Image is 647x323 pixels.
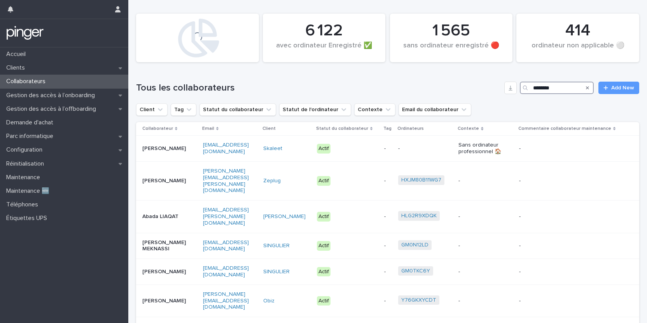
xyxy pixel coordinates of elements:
a: Zeplug [263,178,281,184]
a: [EMAIL_ADDRESS][DOMAIN_NAME] [203,142,249,154]
img: mTgBEunGTSyRkCgitkcU [6,25,44,41]
a: Y76GKXYCDT [401,297,436,304]
p: - [384,213,392,220]
span: Add New [611,85,634,91]
p: Demande d'achat [3,119,59,126]
p: - [384,243,392,249]
div: 6 122 [276,21,372,40]
button: Tag [171,103,196,116]
p: - [384,178,392,184]
a: Obiz [263,298,275,304]
p: Configuration [3,146,49,154]
a: GM0N12LD [401,242,428,248]
a: [EMAIL_ADDRESS][DOMAIN_NAME] [203,240,249,252]
p: Maintenance [3,174,46,181]
p: Abada LIAQAT [142,213,191,220]
tr: [PERSON_NAME][PERSON_NAME][EMAIL_ADDRESS][DOMAIN_NAME]Obiz Actif-Y76GKXYCDT -- [136,285,639,317]
p: Parc informatique [3,133,59,140]
p: Maintenance 🆕 [3,187,56,195]
a: [PERSON_NAME][EMAIL_ADDRESS][DOMAIN_NAME] [203,292,249,310]
p: - [519,213,616,220]
div: avec ordinateur Enregistré ✅ [276,42,372,58]
div: Actif [317,176,330,186]
a: HXJM80B11WG7 [401,177,441,183]
div: Actif [317,267,330,277]
p: Tag [383,124,392,133]
p: Email [202,124,214,133]
p: Gestion des accès à l’offboarding [3,105,102,113]
input: Search [520,82,594,94]
div: ordinateur non applicable ⚪ [530,42,626,58]
p: - [519,269,616,275]
p: Client [262,124,276,133]
a: GM0TKC6Y [401,268,430,274]
a: [EMAIL_ADDRESS][PERSON_NAME][DOMAIN_NAME] [203,207,249,226]
p: Réinitialisation [3,160,50,168]
tr: [PERSON_NAME][EMAIL_ADDRESS][DOMAIN_NAME]SINGULIER Actif-GM0TKC6Y -- [136,259,639,285]
button: Statut de l'ordinateur [279,103,351,116]
p: - [398,145,447,152]
p: Gestion des accès à l’onboarding [3,92,101,99]
button: Client [136,103,168,116]
p: Contexte [458,124,479,133]
p: - [458,269,507,275]
p: - [458,243,507,249]
p: - [519,298,616,304]
button: Email du collaborateur [399,103,471,116]
p: - [519,178,616,184]
p: - [519,145,616,152]
p: - [384,269,392,275]
p: - [458,213,507,220]
p: - [458,178,507,184]
button: Statut du collaborateur [199,103,276,116]
p: - [519,243,616,249]
p: [PERSON_NAME] MEKNASSI [142,239,191,253]
p: Accueil [3,51,32,58]
a: SINGULIER [263,269,290,275]
div: sans ordinateur enregistré 🔴 [403,42,500,58]
p: [PERSON_NAME] [142,269,191,275]
p: - [384,298,392,304]
tr: [PERSON_NAME][EMAIL_ADDRESS][DOMAIN_NAME]Skaleet Actif--Sans ordinateur professionnel 🏠- [136,136,639,162]
p: [PERSON_NAME] [142,178,191,184]
p: Statut du collaborateur [316,124,368,133]
p: Ordinateurs [397,124,424,133]
p: - [458,298,507,304]
button: Contexte [354,103,395,116]
div: Actif [317,212,330,222]
p: Étiquettes UPS [3,215,53,222]
a: [PERSON_NAME] [263,213,306,220]
a: Add New [598,82,639,94]
div: Actif [317,241,330,251]
p: [PERSON_NAME] [142,298,191,304]
h1: Tous les collaborateurs [136,82,501,94]
tr: Abada LIAQAT[EMAIL_ADDRESS][PERSON_NAME][DOMAIN_NAME][PERSON_NAME] Actif-HLG2R9XDQK -- [136,201,639,233]
p: - [384,145,392,152]
a: [EMAIL_ADDRESS][DOMAIN_NAME] [203,265,249,278]
a: SINGULIER [263,243,290,249]
p: Téléphones [3,201,44,208]
div: 414 [530,21,626,40]
tr: [PERSON_NAME][PERSON_NAME][EMAIL_ADDRESS][PERSON_NAME][DOMAIN_NAME]Zeplug Actif-HXJM80B11WG7 -- [136,161,639,200]
a: Skaleet [263,145,282,152]
a: [PERSON_NAME][EMAIL_ADDRESS][PERSON_NAME][DOMAIN_NAME] [203,168,249,193]
div: 1 565 [403,21,500,40]
p: Commentaire collaborateur maintenance [518,124,611,133]
a: HLG2R9XDQK [401,213,437,219]
p: [PERSON_NAME] [142,145,191,152]
p: Collaborateur [142,124,173,133]
p: Sans ordinateur professionnel 🏠 [458,142,507,155]
div: Actif [317,144,330,154]
p: Clients [3,64,31,72]
tr: [PERSON_NAME] MEKNASSI[EMAIL_ADDRESS][DOMAIN_NAME]SINGULIER Actif-GM0N12LD -- [136,233,639,259]
p: Collaborateurs [3,78,52,85]
div: Actif [317,296,330,306]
